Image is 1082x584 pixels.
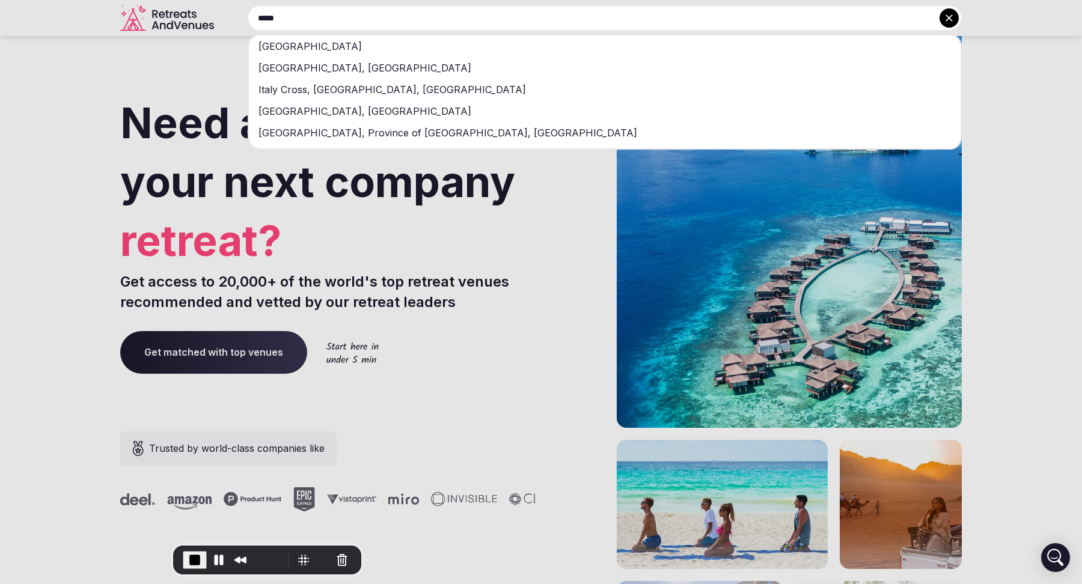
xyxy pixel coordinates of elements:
div: Italy Cross, [GEOGRAPHIC_DATA], [GEOGRAPHIC_DATA] [249,79,961,100]
div: [GEOGRAPHIC_DATA] [249,35,961,57]
div: [GEOGRAPHIC_DATA], [GEOGRAPHIC_DATA] [249,57,961,79]
div: [GEOGRAPHIC_DATA], Province of [GEOGRAPHIC_DATA], [GEOGRAPHIC_DATA] [249,122,961,144]
div: [GEOGRAPHIC_DATA], [GEOGRAPHIC_DATA] [249,100,961,122]
div: Open Intercom Messenger [1041,543,1070,572]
